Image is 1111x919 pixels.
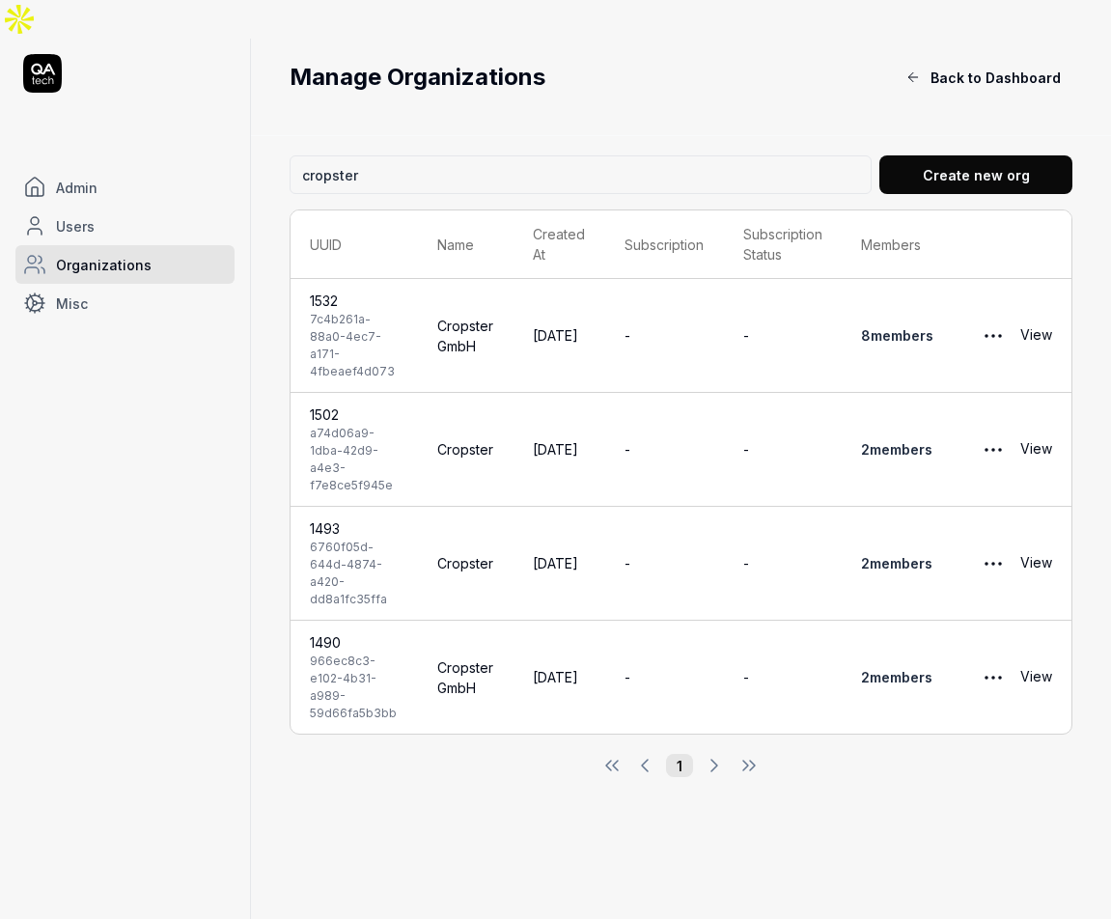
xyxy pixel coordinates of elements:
td: Cropster [418,393,514,507]
td: - [724,621,843,734]
span: s [925,669,932,685]
th: UUID [291,210,418,279]
a: Misc [15,284,235,322]
span: Users [56,216,95,237]
td: Cropster GmbH [418,621,514,734]
th: Members [842,210,954,279]
button: 1 [666,754,693,777]
input: Search Organization... [290,155,872,194]
a: 8members [861,327,933,344]
span: Organizations [56,255,152,275]
time: [DATE] [533,555,578,571]
time: [DATE] [533,441,578,458]
div: 6760f05d-644d-4874-a420-dd8a1fc35ffa [310,539,399,608]
th: Subscription [605,210,724,279]
th: Name [418,210,514,279]
span: s [926,327,933,344]
a: View [1020,658,1052,697]
td: - [724,279,843,393]
button: Create new org [879,155,1072,194]
time: [DATE] [533,669,578,685]
td: - [605,279,724,393]
td: - [605,621,724,734]
div: 1502 [310,404,399,425]
td: - [605,393,724,507]
a: Admin [15,168,235,207]
td: - [724,393,843,507]
a: View [1020,317,1052,355]
div: 7c4b261a-88a0-4ec7-a171-4fbeaef4d073 [310,311,399,380]
a: View [1020,431,1052,469]
td: Cropster GmbH [418,279,514,393]
td: - [724,507,843,621]
td: - [605,507,724,621]
a: Users [15,207,235,245]
td: Cropster [418,507,514,621]
a: 2members [861,669,932,685]
th: Subscription Status [724,210,843,279]
div: 1532 [310,291,399,311]
a: View [1020,544,1052,583]
span: Misc [56,293,88,314]
div: 1490 [310,632,399,653]
time: [DATE] [533,327,578,344]
span: s [925,441,932,458]
div: 1493 [310,518,399,539]
button: Back to Dashboard [894,58,1072,97]
a: Organizations [15,245,235,284]
a: 2members [861,555,932,571]
a: 2members [861,441,932,458]
th: Created At [514,210,605,279]
h2: Manage Organizations [290,60,894,95]
div: a74d06a9-1dba-42d9-a4e3-f7e8ce5f945e [310,425,399,494]
span: Back to Dashboard [930,68,1061,88]
span: Admin [56,178,97,198]
span: s [925,555,932,571]
div: 966ec8c3-e102-4b31-a989-59d66fa5b3bb [310,653,399,722]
